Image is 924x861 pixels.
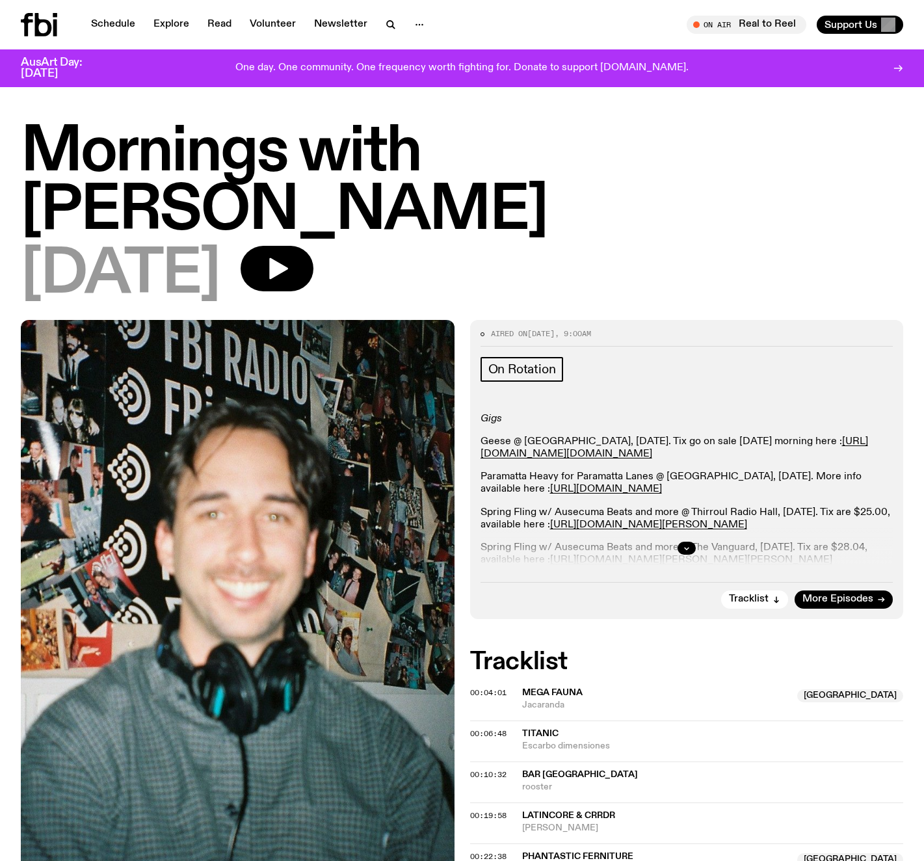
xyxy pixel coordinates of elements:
[797,689,903,702] span: [GEOGRAPHIC_DATA]
[481,471,893,496] p: Paramatta Heavy for Paramatta Lanes @ [GEOGRAPHIC_DATA], [DATE]. More info available here :
[522,770,638,779] span: bar [GEOGRAPHIC_DATA]
[687,16,806,34] button: On AirReal to Reel
[481,507,893,531] p: Spring Fling w/ Ausecuma Beats and more @ Thirroul Radio Hall, [DATE]. Tix are $25.00, available ...
[470,689,507,696] button: 00:04:01
[527,328,555,339] span: [DATE]
[522,729,559,738] span: Titanic
[522,852,633,861] span: Phantastic Ferniture
[146,16,197,34] a: Explore
[481,436,893,460] p: Geese @ [GEOGRAPHIC_DATA], [DATE]. Tix go on sale [DATE] morning here :
[802,594,873,604] span: More Episodes
[481,357,564,382] a: On Rotation
[825,19,877,31] span: Support Us
[470,769,507,780] span: 00:10:32
[83,16,143,34] a: Schedule
[470,812,507,819] button: 00:19:58
[550,484,662,494] a: [URL][DOMAIN_NAME]
[21,246,220,304] span: [DATE]
[242,16,304,34] a: Volunteer
[522,740,904,752] span: Escarbo dimensiones
[721,590,788,609] button: Tracklist
[306,16,375,34] a: Newsletter
[470,687,507,698] span: 00:04:01
[481,414,502,424] em: Gigs
[522,811,615,820] span: LATINCORE & CRRDR
[200,16,239,34] a: Read
[555,328,591,339] span: , 9:00am
[235,62,689,74] p: One day. One community. One frequency worth fighting for. Donate to support [DOMAIN_NAME].
[817,16,903,34] button: Support Us
[470,771,507,778] button: 00:10:32
[21,57,104,79] h3: AusArt Day: [DATE]
[470,650,904,674] h2: Tracklist
[488,362,556,377] span: On Rotation
[470,853,507,860] button: 00:22:38
[522,688,583,697] span: Mega Fauna
[491,328,527,339] span: Aired on
[470,728,507,739] span: 00:06:48
[522,699,790,711] span: Jacaranda
[522,781,904,793] span: rooster
[522,822,904,834] span: [PERSON_NAME]
[795,590,893,609] a: More Episodes
[21,124,903,241] h1: Mornings with [PERSON_NAME]
[550,520,747,530] a: [URL][DOMAIN_NAME][PERSON_NAME]
[470,730,507,737] button: 00:06:48
[729,594,769,604] span: Tracklist
[470,810,507,821] span: 00:19:58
